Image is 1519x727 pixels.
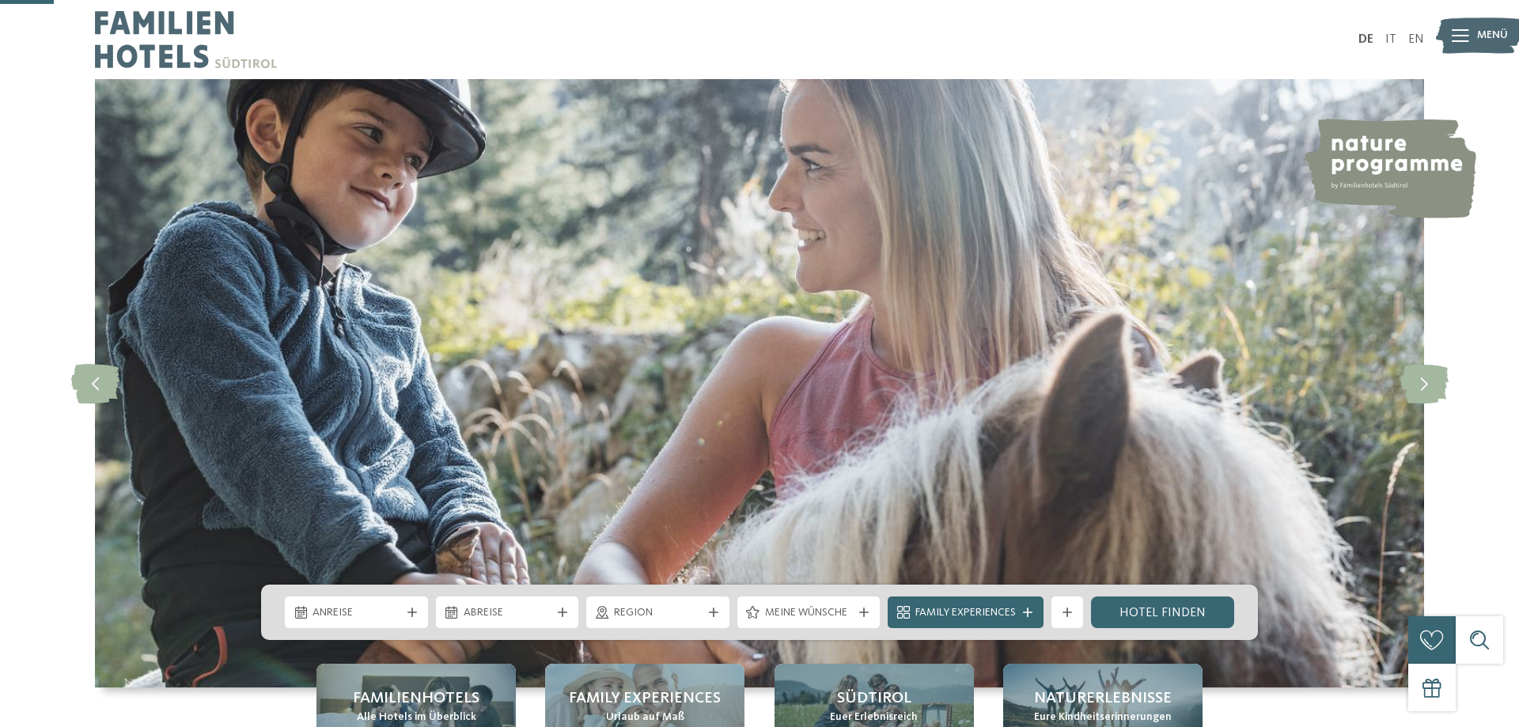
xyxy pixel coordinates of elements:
span: Anreise [313,605,400,621]
span: Familienhotels [353,687,479,710]
span: Abreise [464,605,551,621]
span: Family Experiences [569,687,721,710]
span: Alle Hotels im Überblick [357,710,476,725]
a: Hotel finden [1091,596,1234,628]
span: Urlaub auf Maß [606,710,684,725]
img: Familienhotels Südtirol: The happy family places [95,79,1424,687]
a: IT [1385,33,1396,46]
img: nature programme by Familienhotels Südtirol [1302,119,1476,218]
span: Meine Wünsche [765,605,853,621]
span: Naturerlebnisse [1034,687,1172,710]
span: Family Experiences [915,605,1016,621]
span: Euer Erlebnisreich [830,710,918,725]
span: Region [614,605,702,621]
span: Südtirol [837,687,911,710]
span: Menü [1477,28,1508,44]
a: EN [1408,33,1424,46]
span: Eure Kindheitserinnerungen [1034,710,1172,725]
a: DE [1358,33,1373,46]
